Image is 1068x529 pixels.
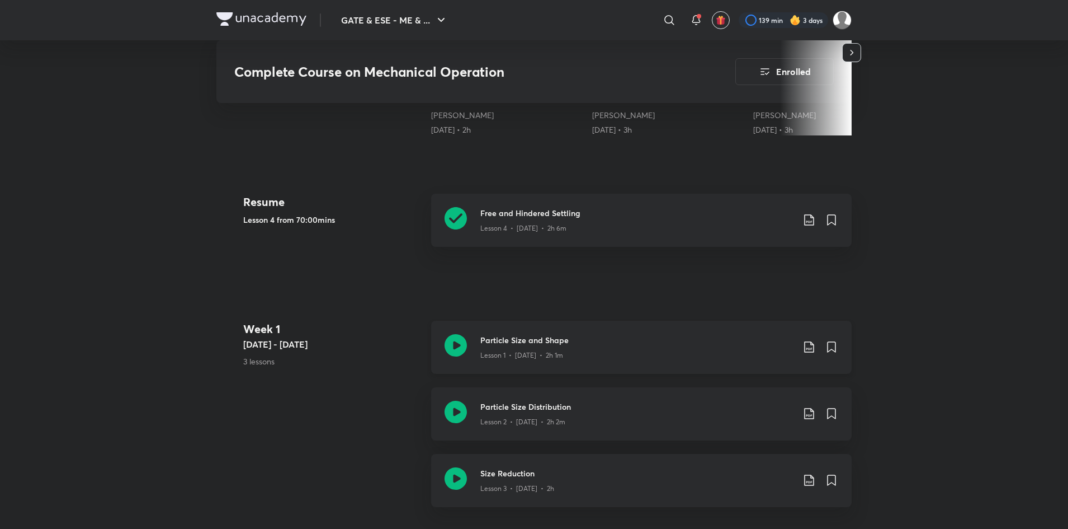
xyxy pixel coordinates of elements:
div: Devendra Poonia [592,110,744,121]
h4: Week 1 [243,321,422,338]
a: Particle Size and ShapeLesson 1 • [DATE] • 2h 1m [431,321,852,387]
a: Free and Hindered SettlingLesson 4 • [DATE] • 2h 6m [431,194,852,260]
p: Lesson 2 • [DATE] • 2h 2m [480,417,565,427]
img: avatar [716,15,726,25]
img: Company Logo [216,12,306,26]
p: Lesson 4 • [DATE] • 2h 6m [480,223,566,233]
a: Company Logo [216,12,306,29]
p: Lesson 3 • [DATE] • 2h [480,484,554,494]
div: 13th Apr • 2h [431,124,583,135]
a: Size ReductionLesson 3 • [DATE] • 2h [431,454,852,521]
button: GATE & ESE - ME & ... [334,9,455,31]
a: Particle Size DistributionLesson 2 • [DATE] • 2h 2m [431,387,852,454]
div: 14th Apr • 3h [592,124,744,135]
h4: Resume [243,194,422,210]
div: Devendra Poonia [753,110,905,121]
h3: Complete Course on Mechanical Operation [234,64,672,80]
div: Devendra Poonia [431,110,583,121]
h3: Free and Hindered Settling [480,207,793,219]
p: Lesson 1 • [DATE] • 2h 1m [480,350,563,361]
img: streak [790,15,801,26]
h3: Size Reduction [480,467,793,479]
h5: Lesson 4 from 70:00mins [243,214,422,226]
a: [PERSON_NAME] [431,110,494,120]
h3: Particle Size Distribution [480,401,793,413]
div: 19th Apr • 3h [753,124,905,135]
p: 3 lessons [243,355,422,367]
button: avatar [712,11,730,29]
h3: Particle Size and Shape [480,334,793,346]
img: Prakhar Mishra [833,11,852,30]
button: Enrolled [735,58,834,85]
h5: [DATE] - [DATE] [243,338,422,351]
a: [PERSON_NAME] [592,110,655,120]
a: [PERSON_NAME] [753,110,816,120]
